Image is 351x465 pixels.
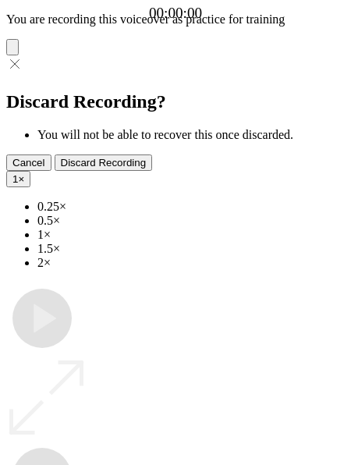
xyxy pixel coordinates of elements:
h2: Discard Recording? [6,91,345,112]
li: You will not be able to recover this once discarded. [37,128,345,142]
a: 00:00:00 [149,5,202,22]
li: 0.25× [37,200,345,214]
button: Cancel [6,154,51,171]
button: 1× [6,171,30,187]
li: 1× [37,228,345,242]
button: Discard Recording [55,154,153,171]
li: 0.5× [37,214,345,228]
p: You are recording this voiceover as practice for training [6,12,345,27]
span: 1 [12,173,18,185]
li: 2× [37,256,345,270]
li: 1.5× [37,242,345,256]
